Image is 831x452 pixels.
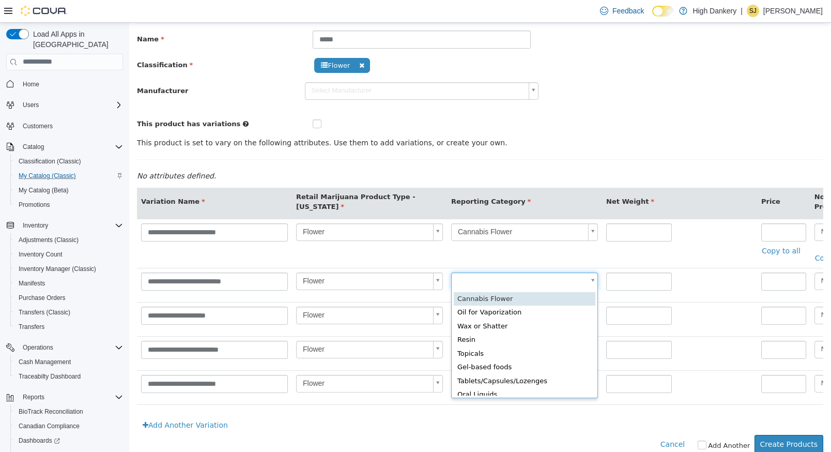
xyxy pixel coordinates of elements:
img: Cova [21,6,67,16]
span: Transfers [14,321,123,333]
span: BioTrack Reconciliation [19,408,83,416]
span: Cash Management [19,358,71,366]
p: [PERSON_NAME] [763,5,823,17]
button: Inventory Manager (Classic) [10,262,127,276]
span: Classification (Classic) [14,155,123,168]
button: BioTrack Reconciliation [10,404,127,419]
a: BioTrack Reconciliation [14,405,87,418]
button: Adjustments (Classic) [10,233,127,247]
button: Inventory [19,219,52,232]
div: Starland Joseph [747,5,759,17]
button: Purchase Orders [10,291,127,305]
a: Promotions [14,199,54,211]
span: Catalog [23,143,44,151]
span: Operations [19,341,123,354]
div: Oral Liquids [325,365,466,379]
span: Traceabilty Dashboard [19,372,81,381]
div: Oil for Vaporization [325,283,466,297]
span: Catalog [19,141,123,153]
button: Reports [19,391,49,403]
a: Home [19,78,43,91]
span: Home [19,78,123,91]
span: My Catalog (Classic) [19,172,76,180]
a: Adjustments (Classic) [14,234,83,246]
span: Transfers (Classic) [14,306,123,319]
a: Traceabilty Dashboard [14,370,85,383]
button: Transfers (Classic) [10,305,127,320]
div: Tablets/Capsules/Lozenges [325,352,466,366]
span: Purchase Orders [14,292,123,304]
span: Promotions [19,201,50,209]
span: My Catalog (Classic) [14,170,123,182]
span: Manifests [19,279,45,288]
button: Catalog [19,141,48,153]
button: My Catalog (Beta) [10,183,127,198]
a: Inventory Manager (Classic) [14,263,100,275]
a: My Catalog (Beta) [14,184,73,197]
div: Cannabis Flower [325,269,466,283]
span: Purchase Orders [19,294,66,302]
span: SJ [749,5,757,17]
span: Inventory Count [19,250,63,259]
span: Customers [19,119,123,132]
div: Resin [325,310,466,324]
a: Transfers [14,321,49,333]
button: Customers [2,118,127,133]
div: Gel-based foods [325,338,466,352]
button: Home [2,77,127,92]
a: Canadian Compliance [14,420,84,432]
span: Canadian Compliance [19,422,80,430]
a: Manifests [14,277,49,290]
span: Inventory Manager (Classic) [19,265,96,273]
span: My Catalog (Beta) [14,184,123,197]
span: Inventory Manager (Classic) [14,263,123,275]
a: Inventory Count [14,248,67,261]
span: Dashboards [14,434,123,447]
span: Inventory [19,219,123,232]
span: Operations [23,343,53,352]
button: Reports [2,390,127,404]
span: Feedback [612,6,644,16]
a: My Catalog (Classic) [14,170,80,182]
button: Catalog [2,140,127,154]
span: BioTrack Reconciliation [14,405,123,418]
a: Transfers (Classic) [14,306,74,319]
span: Transfers [19,323,44,331]
input: Dark Mode [652,6,674,17]
button: My Catalog (Classic) [10,169,127,183]
button: Operations [2,340,127,355]
span: Traceabilty Dashboard [14,370,123,383]
button: Users [2,98,127,112]
span: Canadian Compliance [14,420,123,432]
button: Users [19,99,43,111]
span: Classification (Classic) [19,157,81,165]
button: Operations [19,341,57,354]
a: Classification (Classic) [14,155,85,168]
a: Dashboards [14,434,64,447]
span: Reports [19,391,123,403]
button: Promotions [10,198,127,212]
a: Dashboards [10,433,127,448]
a: Feedback [596,1,648,21]
span: Adjustments (Classic) [14,234,123,246]
span: Users [19,99,123,111]
span: My Catalog (Beta) [19,186,69,194]
button: Canadian Compliance [10,419,127,433]
button: Transfers [10,320,127,334]
span: Transfers (Classic) [19,308,70,317]
span: Inventory Count [14,248,123,261]
button: Inventory [2,218,127,233]
div: Topicals [325,324,466,338]
span: Inventory [23,221,48,230]
span: Dashboards [19,436,60,445]
a: Cash Management [14,356,75,368]
a: Purchase Orders [14,292,70,304]
span: Load All Apps in [GEOGRAPHIC_DATA] [29,29,123,50]
button: Classification (Classic) [10,154,127,169]
span: Manifests [14,277,123,290]
p: High Dankery [692,5,736,17]
p: | [741,5,743,17]
button: Inventory Count [10,247,127,262]
span: Home [23,80,39,88]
